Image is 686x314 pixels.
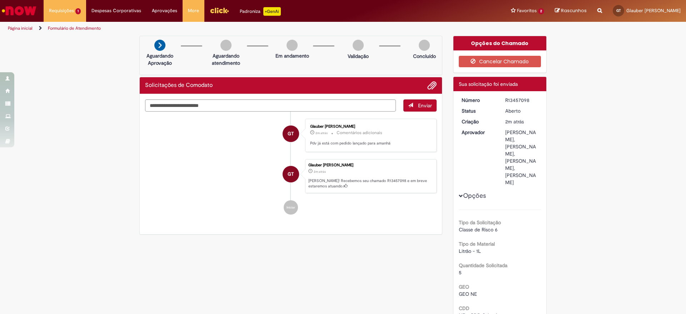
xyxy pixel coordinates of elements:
[505,118,524,125] span: 2m atrás
[145,82,213,89] h2: Solicitações de Comodato Histórico de tíquete
[210,5,229,16] img: click_logo_yellow_360x200.png
[505,118,524,125] time: 28/08/2025 11:20:06
[538,8,544,14] span: 2
[459,241,495,247] b: Tipo de Material
[49,7,74,14] span: Requisições
[315,131,328,135] time: 28/08/2025 11:20:32
[555,8,587,14] a: Rascunhos
[240,7,281,16] div: Padroniza
[459,269,462,276] span: 5
[48,25,101,31] a: Formulário de Atendimento
[427,81,437,90] button: Adicionar anexos
[152,7,177,14] span: Aprovações
[263,7,281,16] p: +GenAi
[310,141,429,146] p: Pdv já está com pedido lançado para amanhã
[1,4,38,18] img: ServiceNow
[456,107,500,114] dt: Status
[459,219,501,226] b: Tipo da Solicitação
[145,99,396,112] textarea: Digite sua mensagem aqui...
[616,8,621,13] span: GT
[459,284,469,290] b: GEO
[453,36,547,50] div: Opções do Chamado
[337,130,382,136] small: Comentários adicionais
[348,53,369,60] p: Validação
[283,126,299,142] div: Glauber Caricchio Tavares
[275,52,309,59] p: Em andamento
[314,170,326,174] span: 2m atrás
[413,53,436,60] p: Concluído
[314,170,326,174] time: 28/08/2025 11:20:06
[310,124,429,129] div: Glauber [PERSON_NAME]
[75,8,81,14] span: 1
[288,166,294,183] span: GT
[418,102,432,109] span: Enviar
[505,118,538,125] div: 28/08/2025 11:20:06
[505,129,538,186] div: [PERSON_NAME], [PERSON_NAME], [PERSON_NAME], [PERSON_NAME]
[288,125,294,142] span: GT
[353,40,364,51] img: img-circle-grey.png
[459,226,498,233] span: Classe de Risco 6
[459,305,469,311] b: CDD
[456,97,500,104] dt: Número
[209,52,243,67] p: Aguardando atendimento
[220,40,232,51] img: img-circle-grey.png
[505,97,538,104] div: R13457098
[5,22,452,35] ul: Trilhas de página
[283,166,299,182] div: Glauber Caricchio Tavares
[145,159,437,193] li: Glauber Caricchio Tavares
[505,107,538,114] div: Aberto
[459,291,477,297] span: GEO NE
[456,129,500,136] dt: Aprovador
[456,118,500,125] dt: Criação
[561,7,587,14] span: Rascunhos
[145,112,437,222] ul: Histórico de tíquete
[143,52,177,67] p: Aguardando Aprovação
[419,40,430,51] img: img-circle-grey.png
[517,7,537,14] span: Favoritos
[315,131,328,135] span: 2m atrás
[91,7,141,14] span: Despesas Corporativas
[626,8,681,14] span: Glauber [PERSON_NAME]
[154,40,165,51] img: arrow-next.png
[459,56,541,67] button: Cancelar Chamado
[188,7,199,14] span: More
[308,178,433,189] p: [PERSON_NAME]! Recebemos seu chamado R13457098 e em breve estaremos atuando.
[459,81,518,87] span: Sua solicitação foi enviada
[459,248,481,254] span: Litrão - 1L
[287,40,298,51] img: img-circle-grey.png
[403,99,437,112] button: Enviar
[8,25,33,31] a: Página inicial
[308,163,433,167] div: Glauber [PERSON_NAME]
[459,262,507,269] b: Quantidade Solicitada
